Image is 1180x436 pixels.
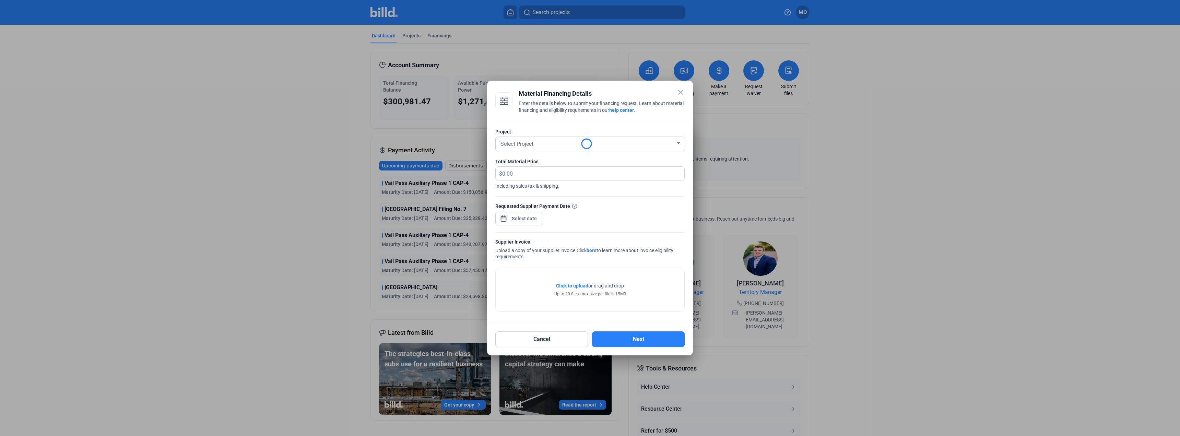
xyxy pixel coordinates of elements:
[495,248,673,259] span: Click to learn more about invoice eligibility requirements.
[510,214,539,223] input: Select date
[554,291,626,297] div: Up to 20 files, max size per file is 15MB
[500,141,533,147] span: Select Project
[495,158,685,165] div: Total Material Price
[634,107,635,113] span: .
[519,89,685,98] div: Material Financing Details
[500,212,507,219] button: Open calendar
[588,282,624,289] span: or drag and drop
[676,88,685,96] mat-icon: close
[495,180,685,189] span: Including sales tax & shipping.
[592,331,685,347] button: Next
[587,248,597,253] a: here
[609,107,634,113] a: help center
[495,238,685,247] div: Supplier Invoice
[495,128,685,135] div: Project
[556,283,588,288] span: Click to upload
[496,167,502,178] span: $
[495,331,588,347] button: Cancel
[502,167,676,180] input: 0.00
[519,100,685,115] div: Enter the details below to submit your financing request. Learn about material financing and elig...
[495,238,685,261] div: Upload a copy of your supplier invoice.
[495,202,685,210] div: Requested Supplier Payment Date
